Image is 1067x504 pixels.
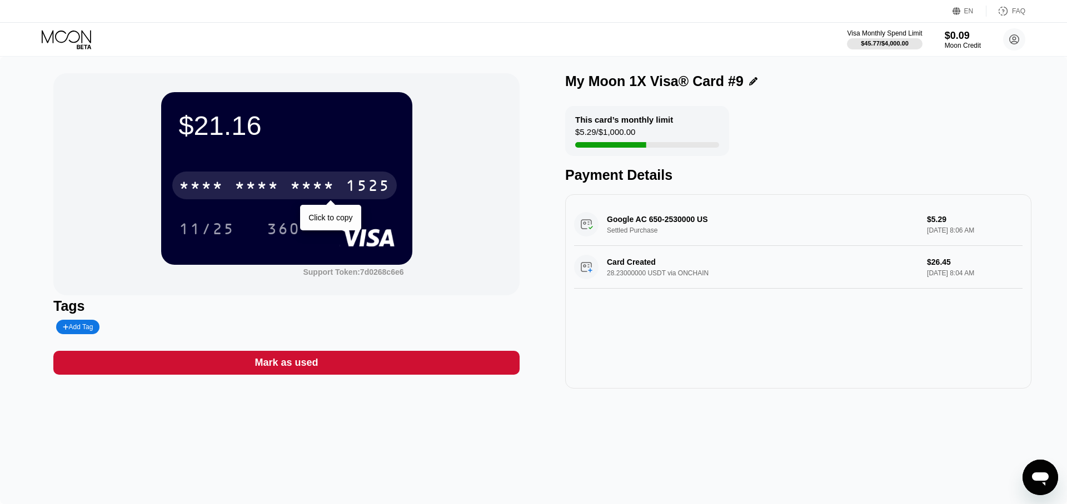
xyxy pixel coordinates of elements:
[945,42,981,49] div: Moon Credit
[308,213,352,222] div: Click to copy
[63,323,93,331] div: Add Tag
[953,6,986,17] div: EN
[945,30,981,42] div: $0.09
[303,268,403,276] div: Support Token: 7d0268c6e6
[258,215,308,243] div: 360
[847,29,922,37] div: Visa Monthly Spend Limit
[986,6,1025,17] div: FAQ
[575,127,635,142] div: $5.29 / $1,000.00
[861,40,909,47] div: $45.77 / $4,000.00
[575,115,673,124] div: This card’s monthly limit
[1012,7,1025,15] div: FAQ
[565,167,1031,183] div: Payment Details
[1023,460,1058,495] iframe: Button to launch messaging window
[964,7,974,15] div: EN
[56,320,99,334] div: Add Tag
[847,29,922,49] div: Visa Monthly Spend Limit$45.77/$4,000.00
[179,110,395,141] div: $21.16
[565,73,744,89] div: My Moon 1X Visa® Card #9
[171,215,243,243] div: 11/25
[53,351,520,375] div: Mark as used
[255,356,318,369] div: Mark as used
[267,221,300,239] div: 360
[179,221,235,239] div: 11/25
[303,268,403,276] div: Support Token:7d0268c6e6
[346,178,390,196] div: 1525
[53,298,520,314] div: Tags
[945,30,981,49] div: $0.09Moon Credit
